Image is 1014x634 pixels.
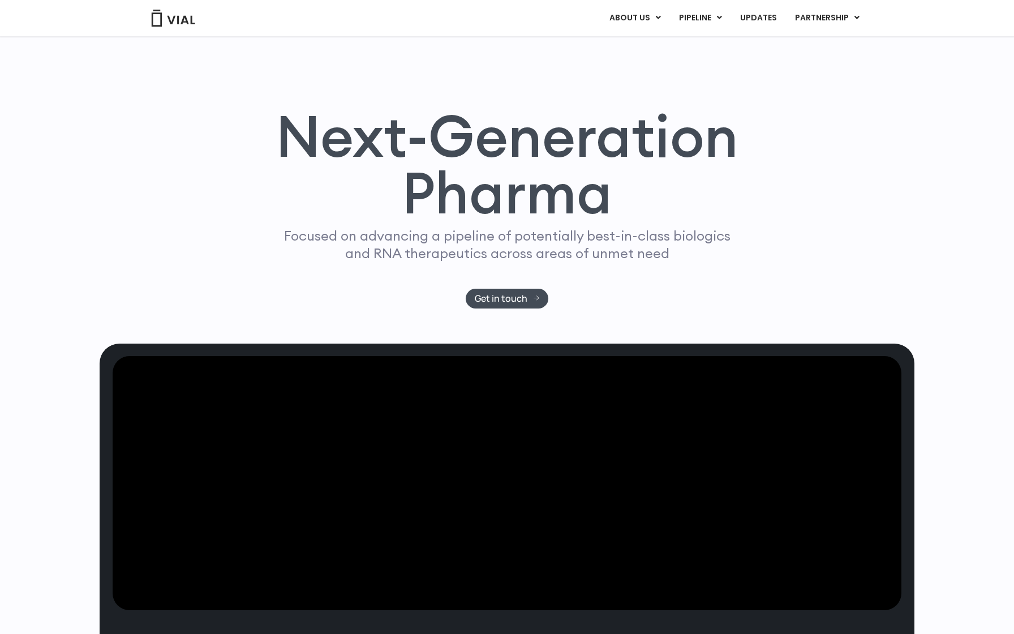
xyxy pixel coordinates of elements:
a: ABOUT USMenu Toggle [600,8,669,28]
a: Get in touch [466,289,549,309]
h1: Next-Generation Pharma [262,108,752,222]
a: PIPELINEMenu Toggle [670,8,731,28]
img: Vial Logo [151,10,196,27]
p: Focused on advancing a pipeline of potentially best-in-class biologics and RNA therapeutics acros... [279,227,735,262]
span: Get in touch [475,294,527,303]
a: PARTNERSHIPMenu Toggle [786,8,869,28]
a: UPDATES [731,8,785,28]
